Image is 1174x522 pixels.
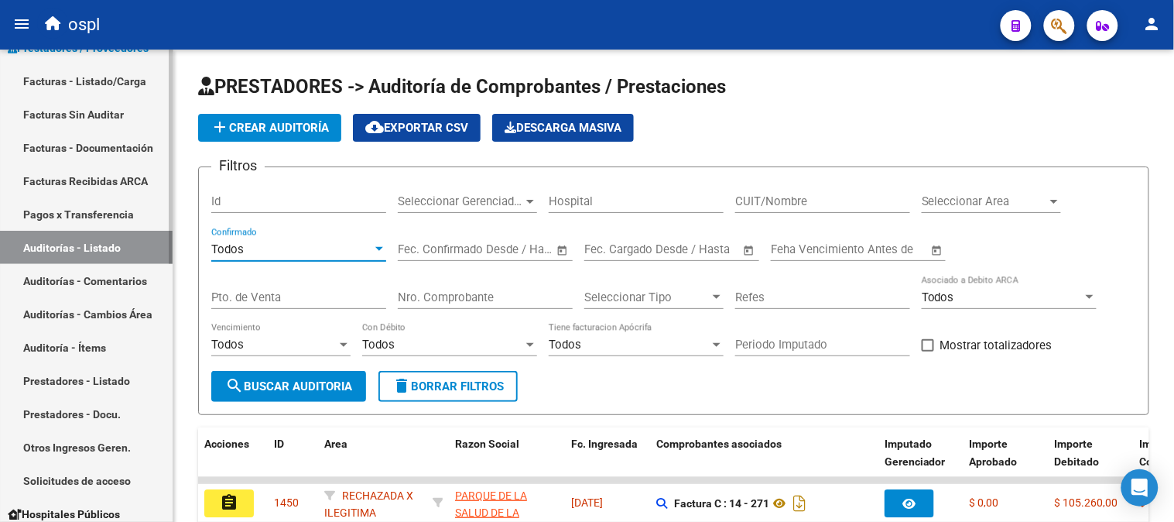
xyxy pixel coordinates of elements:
span: [DATE] [571,496,603,509]
span: Area [324,438,347,450]
mat-icon: add [210,118,229,136]
mat-icon: assignment [220,493,238,512]
datatable-header-cell: Acciones [198,428,268,496]
mat-icon: search [225,376,244,395]
input: Fecha fin [474,242,549,256]
datatable-header-cell: Imputado Gerenciador [878,428,964,496]
span: Importe Aprobado [970,438,1018,468]
span: Comprobantes asociados [656,438,782,450]
input: Fecha inicio [584,242,647,256]
div: - 30712224300 [455,487,559,520]
button: Buscar Auditoria [211,371,366,402]
button: Crear Auditoría [198,114,341,142]
span: Seleccionar Gerenciador [398,194,523,208]
button: Borrar Filtros [378,371,518,402]
datatable-header-cell: Razon Social [449,428,565,496]
span: Mostrar totalizadores [940,336,1052,355]
strong: Factura C : 14 - 271 [674,497,769,510]
div: Open Intercom Messenger [1121,469,1159,507]
span: $ 0,00 [970,496,999,509]
span: Seleccionar Tipo [584,290,710,304]
span: Seleccionar Area [922,194,1047,208]
datatable-header-cell: Importe Aprobado [964,428,1049,496]
span: PRESTADORES -> Auditoría de Comprobantes / Prestaciones [198,76,726,98]
span: RECHAZADA X ILEGITIMA [324,489,413,520]
span: Todos [211,242,244,256]
span: Fc. Ingresada [571,438,638,450]
span: ospl [68,8,100,42]
span: Todos [922,290,954,304]
span: Importe Debitado [1055,438,1100,468]
span: Borrar Filtros [392,379,504,393]
h3: Filtros [211,155,265,177]
span: Todos [362,338,395,352]
datatable-header-cell: Importe Debitado [1049,428,1134,496]
datatable-header-cell: Comprobantes asociados [650,428,878,496]
input: Fecha inicio [398,242,460,256]
button: Open calendar [929,242,946,259]
button: Open calendar [741,242,758,259]
span: Crear Auditoría [210,121,329,135]
span: $ 105.260,00 [1055,496,1118,509]
mat-icon: menu [12,15,31,33]
input: Fecha fin [661,242,736,256]
span: Descarga Masiva [505,121,621,135]
mat-icon: delete [392,376,411,395]
button: Open calendar [554,242,572,259]
span: ID [274,438,284,450]
span: Razon Social [455,438,519,450]
span: Todos [211,338,244,352]
i: Descargar documento [789,491,809,516]
datatable-header-cell: Fc. Ingresada [565,428,650,496]
span: Exportar CSV [365,121,468,135]
app-download-masive: Descarga masiva de comprobantes (adjuntos) [492,114,634,142]
button: Descarga Masiva [492,114,634,142]
mat-icon: person [1143,15,1162,33]
button: Exportar CSV [353,114,481,142]
datatable-header-cell: ID [268,428,318,496]
span: Todos [549,338,581,352]
span: Imputado Gerenciador [885,438,946,468]
span: Buscar Auditoria [225,379,352,393]
span: 1450 [274,496,299,509]
datatable-header-cell: Area [318,428,426,496]
span: Acciones [204,438,249,450]
mat-icon: cloud_download [365,118,384,136]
